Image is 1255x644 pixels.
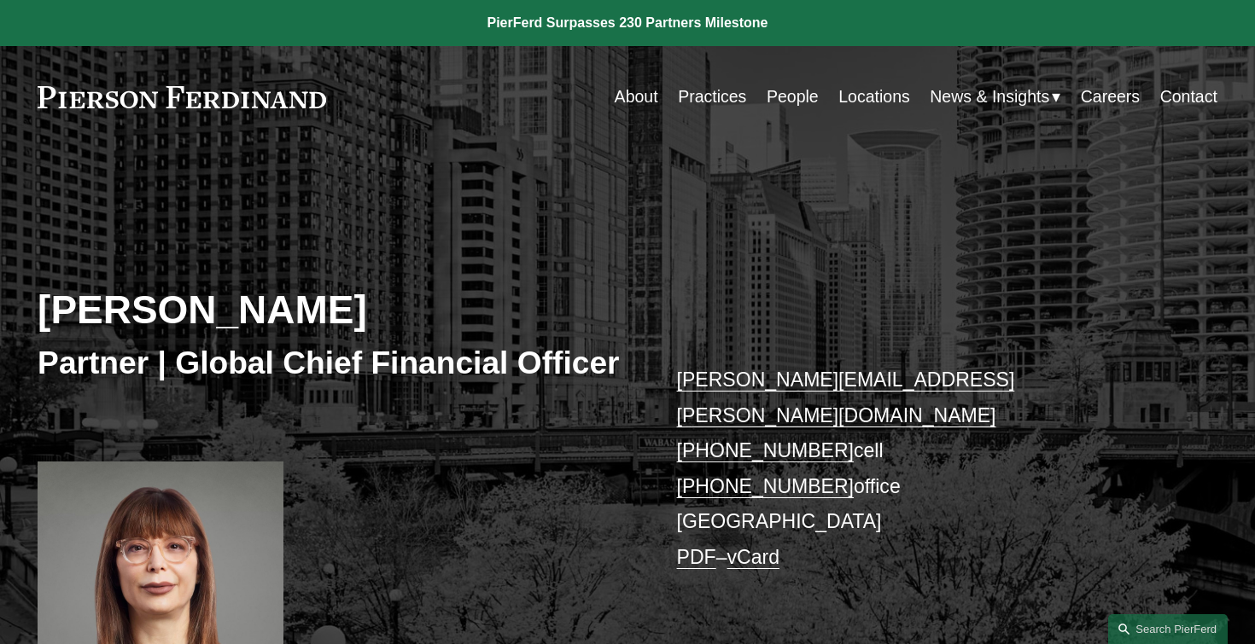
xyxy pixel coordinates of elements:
[1081,80,1140,113] a: Careers
[677,546,716,568] a: PDF
[677,363,1169,575] p: cell office [GEOGRAPHIC_DATA] –
[678,80,746,113] a: Practices
[727,546,779,568] a: vCard
[677,475,854,497] a: [PHONE_NUMBER]
[767,80,819,113] a: People
[930,80,1060,113] a: folder dropdown
[930,82,1049,112] span: News & Insights
[38,343,627,382] h3: Partner | Global Chief Financial Officer
[615,80,658,113] a: About
[1108,614,1228,644] a: Search this site
[838,80,910,113] a: Locations
[1160,80,1217,113] a: Contact
[677,368,1015,426] a: [PERSON_NAME][EMAIL_ADDRESS][PERSON_NAME][DOMAIN_NAME]
[38,287,627,334] h2: [PERSON_NAME]
[677,439,854,461] a: [PHONE_NUMBER]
